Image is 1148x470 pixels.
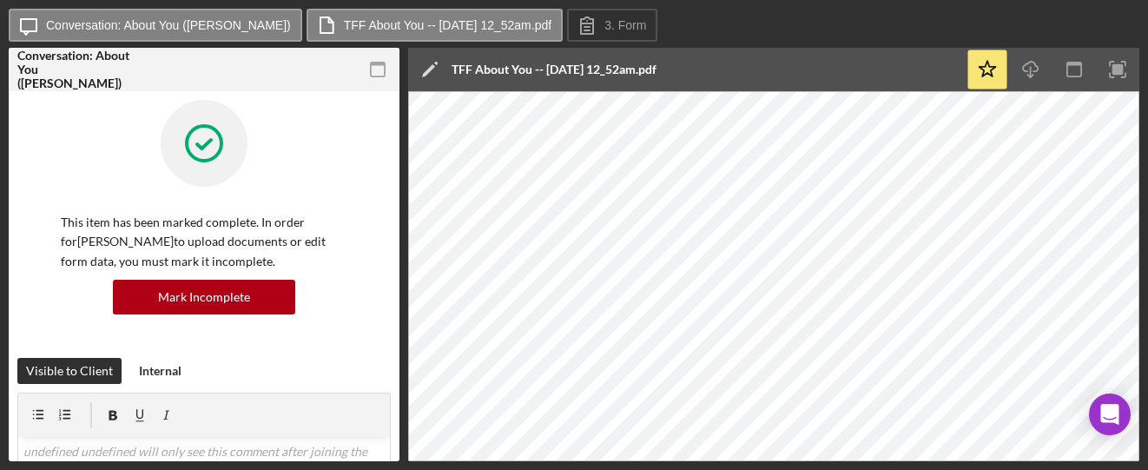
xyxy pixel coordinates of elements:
label: Conversation: About You ([PERSON_NAME]) [46,18,291,32]
button: Visible to Client [17,358,122,384]
button: 3. Form [567,9,657,42]
button: Conversation: About You ([PERSON_NAME]) [9,9,302,42]
label: 3. Form [604,18,646,32]
div: TFF About You -- [DATE] 12_52am.pdf [452,63,656,76]
button: TFF About You -- [DATE] 12_52am.pdf [307,9,563,42]
div: Conversation: About You ([PERSON_NAME]) [17,49,139,90]
p: This item has been marked complete. In order for [PERSON_NAME] to upload documents or edit form d... [61,213,347,271]
button: Internal [130,358,190,384]
label: TFF About You -- [DATE] 12_52am.pdf [344,18,551,32]
div: Mark Incomplete [158,280,250,314]
button: Mark Incomplete [113,280,295,314]
div: Visible to Client [26,358,113,384]
div: Internal [139,358,181,384]
div: Open Intercom Messenger [1089,394,1131,435]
